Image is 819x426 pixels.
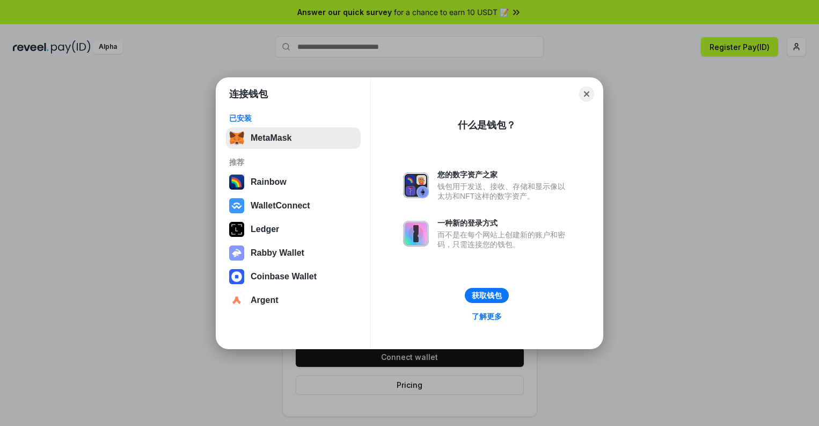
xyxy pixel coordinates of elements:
button: Ledger [226,219,361,240]
h1: 连接钱包 [229,88,268,100]
div: 您的数字资产之家 [437,170,571,179]
img: svg+xml,%3Csvg%20xmlns%3D%22http%3A%2F%2Fwww.w3.org%2F2000%2Fsvg%22%20fill%3D%22none%22%20viewBox... [229,246,244,261]
div: 一种新的登录方式 [437,218,571,228]
img: svg+xml,%3Csvg%20xmlns%3D%22http%3A%2F%2Fwww.w3.org%2F2000%2Fsvg%22%20width%3D%2228%22%20height%3... [229,222,244,237]
img: svg+xml,%3Csvg%20width%3D%2228%22%20height%3D%2228%22%20viewBox%3D%220%200%2028%2028%22%20fill%3D... [229,293,244,308]
div: Ledger [251,225,279,234]
img: svg+xml,%3Csvg%20fill%3D%22none%22%20height%3D%2233%22%20viewBox%3D%220%200%2035%2033%22%20width%... [229,131,244,146]
div: MetaMask [251,133,291,143]
div: 什么是钱包？ [458,119,516,132]
div: WalletConnect [251,201,310,211]
button: MetaMask [226,127,361,149]
div: Coinbase Wallet [251,272,317,281]
div: 获取钱包 [472,291,502,300]
img: svg+xml,%3Csvg%20width%3D%22120%22%20height%3D%22120%22%20viewBox%3D%220%200%20120%20120%22%20fil... [229,175,244,190]
button: Coinbase Wallet [226,266,361,287]
button: Rabby Wallet [226,242,361,264]
img: svg+xml,%3Csvg%20xmlns%3D%22http%3A%2F%2Fwww.w3.org%2F2000%2Fsvg%22%20fill%3D%22none%22%20viewBox... [403,172,429,198]
div: 了解更多 [472,312,502,321]
button: 获取钱包 [465,288,509,303]
img: svg+xml,%3Csvg%20width%3D%2228%22%20height%3D%2228%22%20viewBox%3D%220%200%2028%2028%22%20fill%3D... [229,198,244,213]
div: 而不是在每个网站上创建新的账户和密码，只需连接您的钱包。 [437,230,571,249]
div: 钱包用于发送、接收、存储和显示像以太坊和NFT这样的数字资产。 [437,182,571,201]
img: svg+xml,%3Csvg%20xmlns%3D%22http%3A%2F%2Fwww.w3.org%2F2000%2Fsvg%22%20fill%3D%22none%22%20viewBox... [403,221,429,247]
div: Rabby Wallet [251,248,304,258]
button: Argent [226,290,361,311]
button: Close [579,86,594,102]
div: Rainbow [251,177,287,187]
div: 推荐 [229,157,357,167]
button: WalletConnect [226,195,361,216]
button: Rainbow [226,171,361,193]
div: 已安装 [229,113,357,123]
a: 了解更多 [465,309,508,323]
div: Argent [251,295,279,305]
img: svg+xml,%3Csvg%20width%3D%2228%22%20height%3D%2228%22%20viewBox%3D%220%200%2028%2028%22%20fill%3D... [229,269,244,284]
